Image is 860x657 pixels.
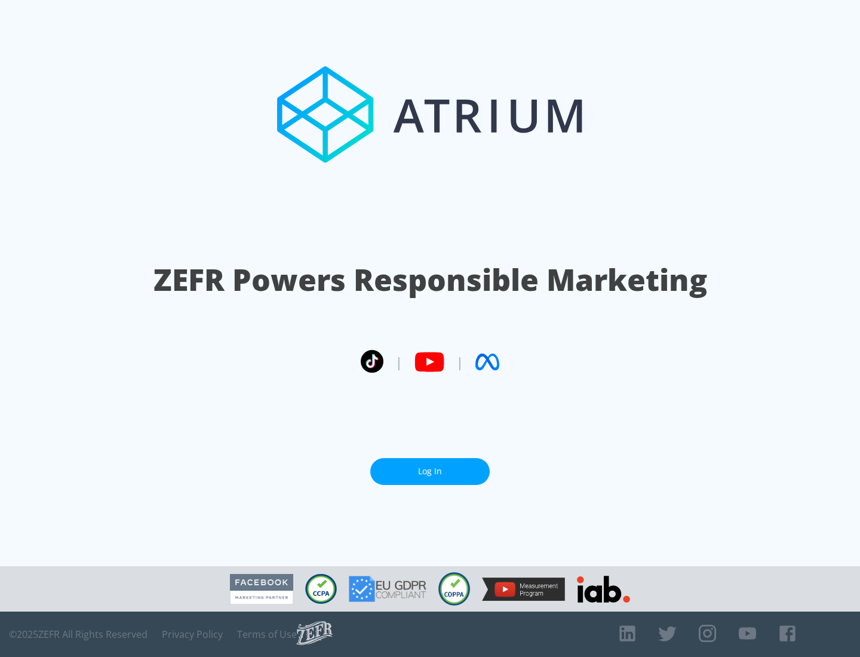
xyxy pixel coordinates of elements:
img: CCPA Compliant [305,574,337,604]
img: Facebook Marketing Partner [230,574,293,604]
a: Log In [370,458,490,485]
a: Terms of Use [237,628,297,640]
img: IAB [577,576,630,603]
span: | [395,353,403,371]
img: GDPR Compliant [349,576,426,602]
span: | [456,353,463,371]
a: Privacy Policy [162,628,223,640]
img: YouTube Measurement Program [482,578,565,601]
img: COPPA Compliant [438,572,470,606]
span: © 2025 ZEFR All Rights Reserved [9,628,148,640]
h1: ZEFR Powers Responsible Marketing [153,259,707,300]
